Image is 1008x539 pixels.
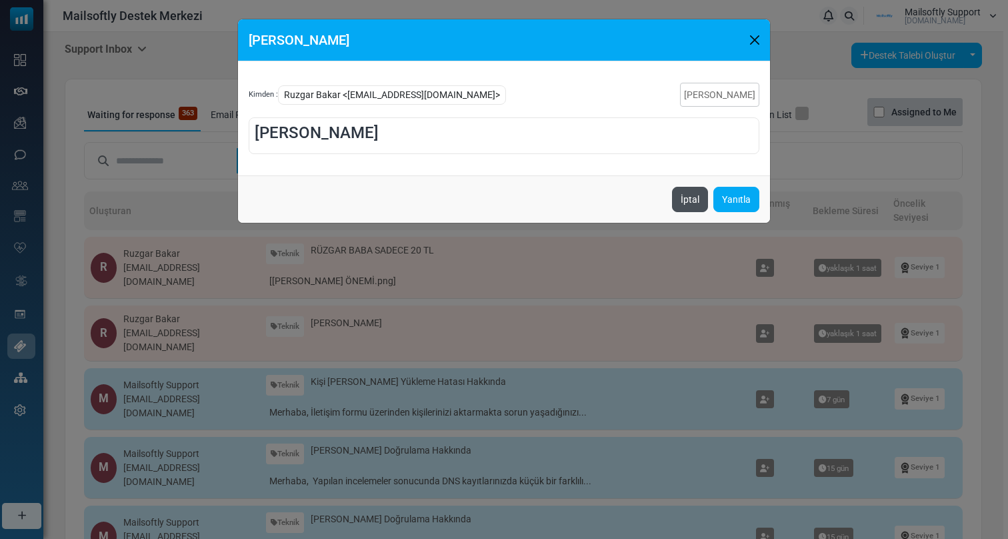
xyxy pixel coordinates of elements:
span: Kimden : [249,89,278,101]
span: Ruzgar Bakar <[EMAIL_ADDRESS][DOMAIN_NAME]> [278,85,506,105]
button: İptal [672,187,708,212]
a: Yanıtla [713,187,759,212]
button: Close [745,30,765,50]
h4: [PERSON_NAME] [255,123,753,143]
h5: [PERSON_NAME] [249,30,349,50]
a: [PERSON_NAME] [680,83,759,107]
